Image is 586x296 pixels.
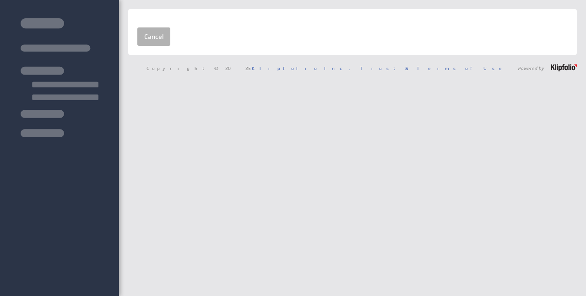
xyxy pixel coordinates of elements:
a: Cancel [137,27,170,46]
img: logo-footer.png [551,64,577,71]
a: Trust & Terms of Use [360,65,508,71]
img: skeleton-sidenav.svg [21,18,98,137]
a: Klipfolio Inc. [252,65,350,71]
span: Powered by [518,66,544,70]
span: Copyright © 2025 [146,66,350,70]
